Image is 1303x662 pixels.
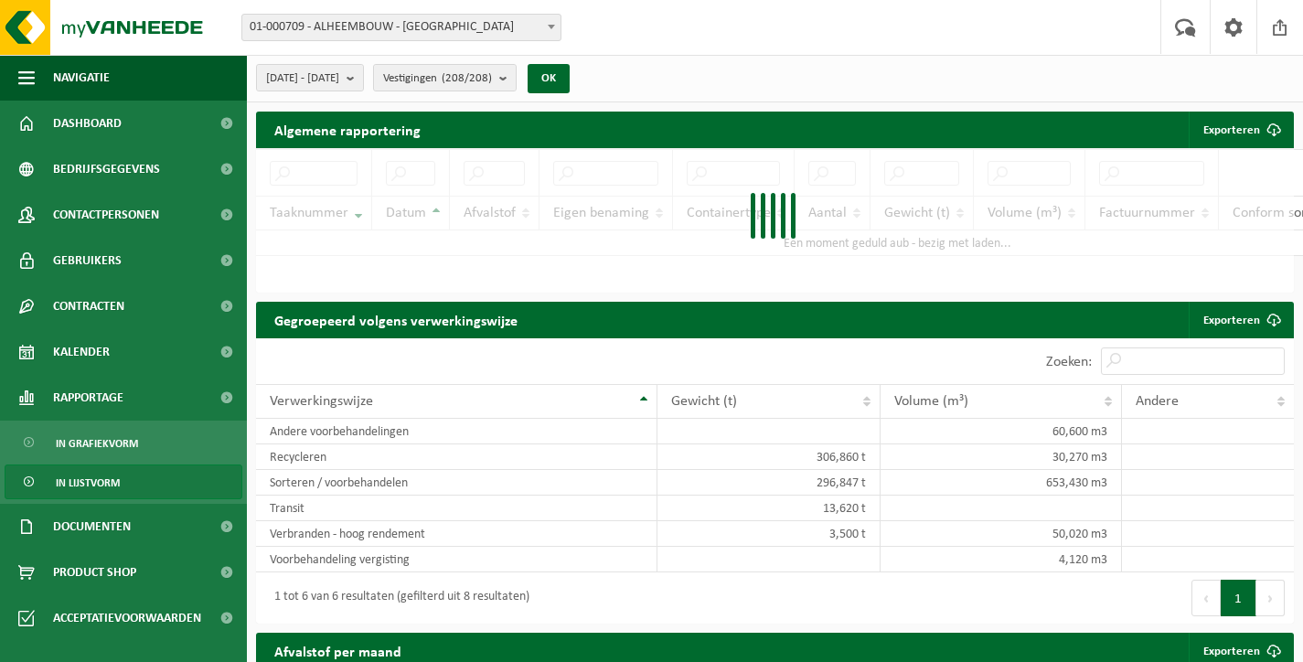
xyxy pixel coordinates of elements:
[256,521,657,547] td: Verbranden - hoog rendement
[1256,580,1285,616] button: Next
[881,419,1121,444] td: 60,600 m3
[53,101,122,146] span: Dashboard
[881,521,1121,547] td: 50,020 m3
[270,394,373,409] span: Verwerkingswijze
[242,15,561,40] span: 01-000709 - ALHEEMBOUW - OOSTNIEUWKERKE
[657,521,881,547] td: 3,500 t
[53,550,136,595] span: Product Shop
[5,464,242,499] a: In lijstvorm
[881,444,1121,470] td: 30,270 m3
[881,470,1121,496] td: 653,430 m3
[1136,394,1179,409] span: Andere
[373,64,517,91] button: Vestigingen(208/208)
[256,302,536,337] h2: Gegroepeerd volgens verwerkingswijze
[256,470,657,496] td: Sorteren / voorbehandelen
[894,394,968,409] span: Volume (m³)
[56,426,138,461] span: In grafiekvorm
[256,419,657,444] td: Andere voorbehandelingen
[265,582,529,614] div: 1 tot 6 van 6 resultaten (gefilterd uit 8 resultaten)
[442,72,492,84] count: (208/208)
[53,283,124,329] span: Contracten
[1221,580,1256,616] button: 1
[256,496,657,521] td: Transit
[53,55,110,101] span: Navigatie
[5,425,242,460] a: In grafiekvorm
[1189,112,1292,148] button: Exporteren
[256,547,657,572] td: Voorbehandeling vergisting
[53,375,123,421] span: Rapportage
[53,146,160,192] span: Bedrijfsgegevens
[256,64,364,91] button: [DATE] - [DATE]
[657,444,881,470] td: 306,860 t
[881,547,1121,572] td: 4,120 m3
[266,65,339,92] span: [DATE] - [DATE]
[241,14,561,41] span: 01-000709 - ALHEEMBOUW - OOSTNIEUWKERKE
[657,470,881,496] td: 296,847 t
[53,238,122,283] span: Gebruikers
[657,496,881,521] td: 13,620 t
[528,64,570,93] button: OK
[53,329,110,375] span: Kalender
[56,465,120,500] span: In lijstvorm
[256,112,439,148] h2: Algemene rapportering
[53,192,159,238] span: Contactpersonen
[1046,355,1092,369] label: Zoeken:
[1191,580,1221,616] button: Previous
[383,65,492,92] span: Vestigingen
[671,394,737,409] span: Gewicht (t)
[53,595,201,641] span: Acceptatievoorwaarden
[256,444,657,470] td: Recycleren
[1189,302,1292,338] a: Exporteren
[53,504,131,550] span: Documenten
